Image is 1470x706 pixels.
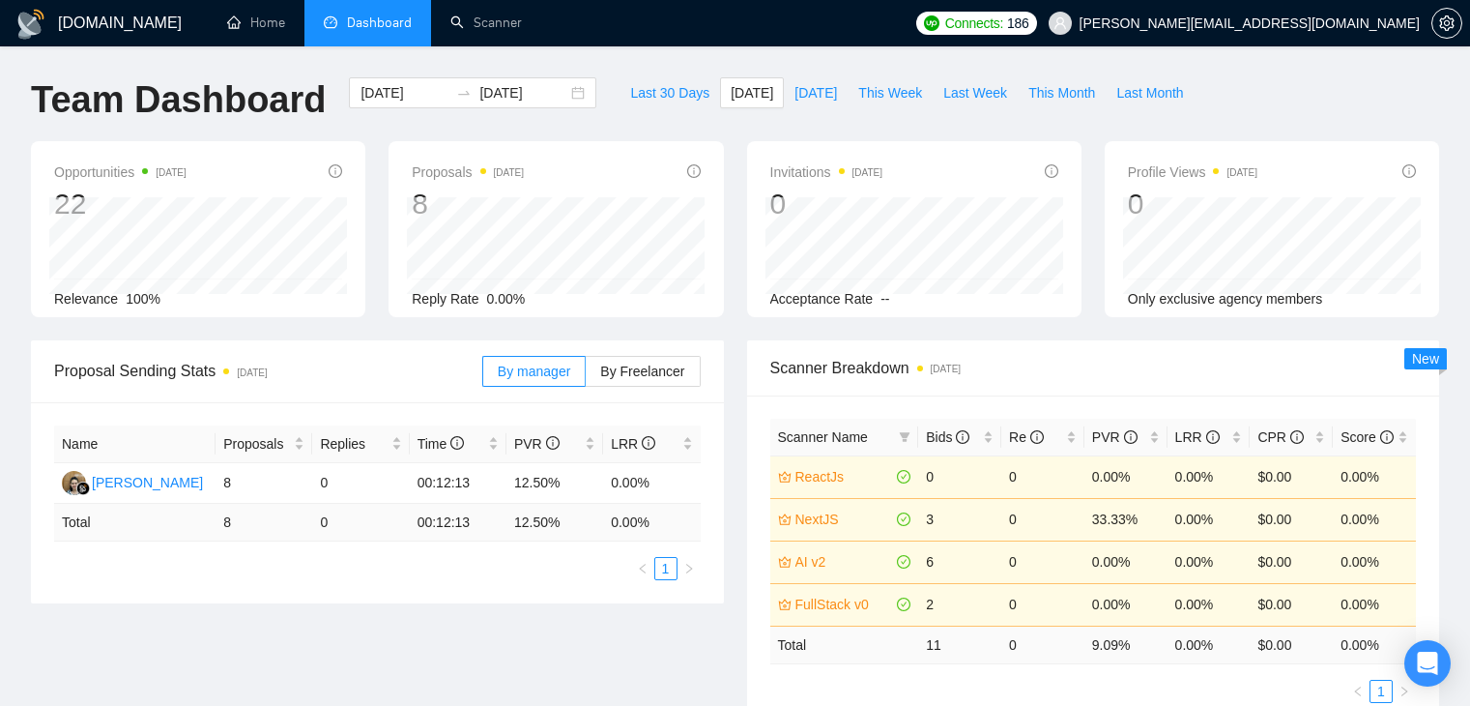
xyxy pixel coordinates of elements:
span: info-circle [1045,164,1058,178]
button: setting [1431,8,1462,39]
td: 0 [312,504,409,542]
span: right [1398,686,1410,697]
span: left [637,563,649,574]
td: 0 [1001,583,1084,626]
div: [PERSON_NAME] [92,472,203,493]
td: 33.33% [1084,498,1167,541]
span: By manager [498,364,570,379]
span: Last Week [943,82,1007,103]
span: This Month [1028,82,1095,103]
td: 0.00% [1084,456,1167,498]
span: Proposal Sending Stats [54,359,482,383]
td: 0.00 % [603,504,700,542]
td: 0.00% [603,463,700,504]
td: 0.00% [1333,456,1416,498]
td: 00:12:13 [410,463,506,504]
div: 22 [54,186,187,222]
td: 11 [918,626,1001,663]
span: This Week [858,82,922,103]
span: check-circle [897,555,910,569]
span: PVR [1092,429,1138,445]
td: 8 [216,463,312,504]
td: 12.50 % [506,504,603,542]
a: 1 [655,558,677,579]
a: searchScanner [450,15,522,31]
span: info-circle [1206,430,1220,444]
span: Relevance [54,291,118,307]
img: gigradar-bm.png [76,482,90,495]
th: Replies [312,426,409,463]
a: FullStack v0 [795,594,894,615]
span: info-circle [1030,430,1044,444]
span: info-circle [956,430,969,444]
td: 0.00% [1167,498,1251,541]
time: [DATE] [156,167,186,178]
span: Proposals [223,433,290,455]
time: [DATE] [1226,167,1256,178]
span: check-circle [897,513,910,526]
button: Last Month [1106,77,1194,108]
td: $0.00 [1250,498,1333,541]
span: Scanner Name [778,429,868,445]
button: left [1346,680,1369,703]
div: 0 [770,186,883,222]
th: Name [54,426,216,463]
span: New [1412,351,1439,367]
span: Proposals [412,161,524,184]
span: Score [1340,429,1393,445]
td: 9.09 % [1084,626,1167,663]
a: NextJS [795,509,894,530]
li: Previous Page [1346,680,1369,703]
span: Reply Rate [412,291,478,307]
img: ES [62,471,86,495]
span: check-circle [897,598,910,611]
span: Replies [320,433,387,455]
span: CPR [1257,429,1303,445]
span: filter [899,431,910,443]
td: 0 [1001,498,1084,541]
span: LRR [611,436,655,452]
td: Total [54,504,216,542]
span: Bids [926,429,969,445]
h1: Team Dashboard [31,77,326,123]
span: LRR [1175,429,1220,445]
span: info-circle [450,436,464,450]
li: 1 [1369,680,1393,703]
td: 0 [1001,626,1084,663]
span: Only exclusive agency members [1128,291,1323,307]
a: ES[PERSON_NAME] [62,474,203,489]
td: 8 [216,504,312,542]
td: 0.00% [1333,583,1416,626]
td: 00:12:13 [410,504,506,542]
td: 0 [1001,456,1084,498]
div: Open Intercom Messenger [1404,640,1451,687]
span: By Freelancer [600,364,684,379]
span: -- [880,291,889,307]
time: [DATE] [237,368,267,378]
span: info-circle [687,164,701,178]
span: crown [778,470,792,484]
span: PVR [514,436,560,452]
span: [DATE] [731,82,773,103]
td: Total [770,626,919,663]
li: 1 [654,557,677,580]
td: 0.00% [1333,541,1416,583]
span: swap-right [456,85,472,101]
td: 0.00% [1167,456,1251,498]
span: 100% [126,291,160,307]
td: $0.00 [1250,583,1333,626]
td: 0 [312,463,409,504]
td: $0.00 [1250,541,1333,583]
td: 0.00% [1167,583,1251,626]
button: Last 30 Days [620,77,720,108]
span: Connects: [945,13,1003,34]
td: 2 [918,583,1001,626]
button: right [677,557,701,580]
button: [DATE] [720,77,784,108]
a: 1 [1370,681,1392,702]
span: Profile Views [1128,161,1257,184]
td: 0.00% [1167,541,1251,583]
li: Next Page [677,557,701,580]
li: Previous Page [631,557,654,580]
span: info-circle [1124,430,1138,444]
